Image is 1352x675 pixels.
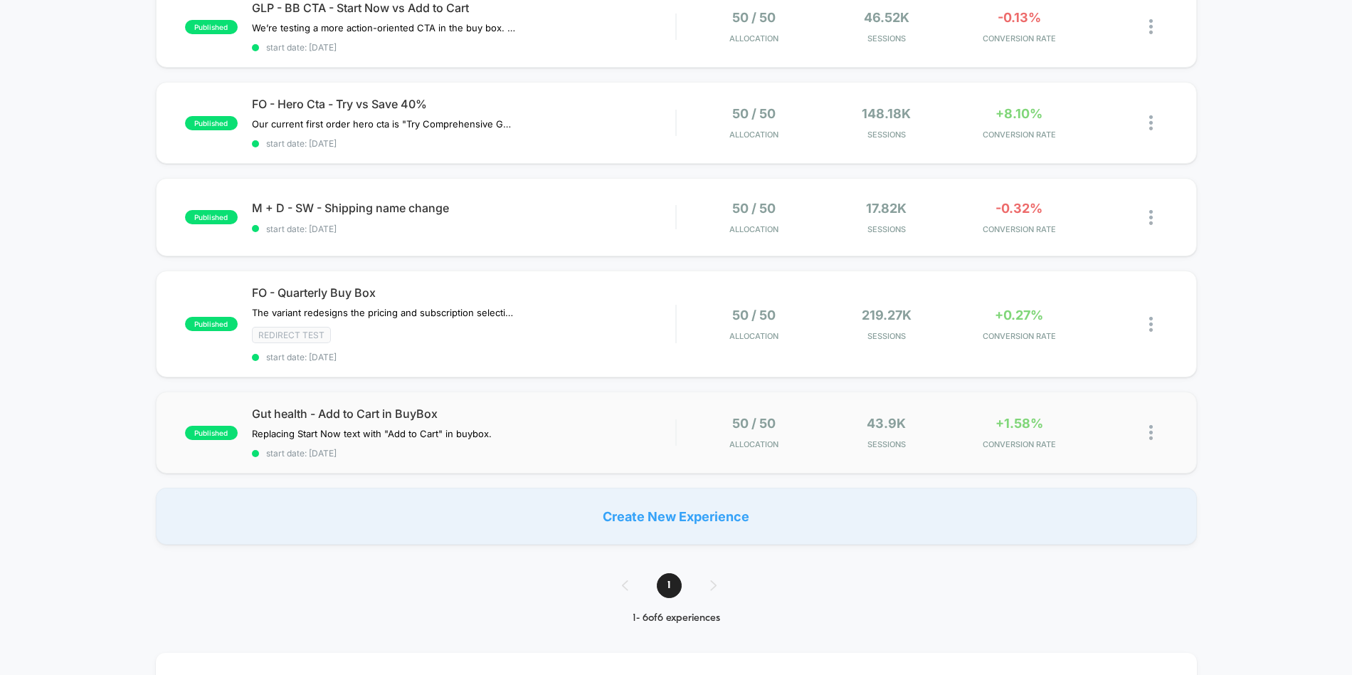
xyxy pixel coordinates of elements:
span: We’re testing a more action-oriented CTA in the buy box. The current button reads “Start Now.” We... [252,22,516,33]
span: +0.27% [995,308,1043,323]
span: published [185,317,238,331]
span: Sessions [823,439,949,449]
span: published [185,426,238,440]
span: CONVERSION RATE [956,439,1082,449]
span: Gut health - Add to Cart in BuyBox [252,407,676,421]
span: FO - Hero Cta - Try vs Save 40% [252,97,676,111]
span: 148.18k [862,106,911,121]
span: 50 / 50 [732,416,776,431]
span: 50 / 50 [732,10,776,25]
span: CONVERSION RATE [956,224,1082,234]
span: start date: [DATE] [252,138,676,149]
span: published [185,210,238,224]
span: -0.13% [998,10,1041,25]
span: published [185,20,238,34]
span: 50 / 50 [732,201,776,216]
span: Allocation [729,439,778,449]
span: M + D - SW - Shipping name change [252,201,676,215]
span: +8.10% [995,106,1042,121]
div: Create New Experience [156,488,1197,545]
span: Our current first order hero cta is "Try Comprehensive Gummies". We are testing it against "Save ... [252,118,516,130]
img: close [1149,425,1153,440]
span: Sessions [823,224,949,234]
span: 50 / 50 [732,106,776,121]
span: 50 / 50 [732,308,776,323]
img: close [1149,115,1153,130]
span: start date: [DATE] [252,224,676,234]
img: close [1149,317,1153,332]
span: start date: [DATE] [252,352,676,362]
span: start date: [DATE] [252,42,676,53]
span: 43.9k [867,416,906,431]
span: CONVERSION RATE [956,130,1082,140]
span: CONVERSION RATE [956,33,1082,43]
span: Allocation [729,130,778,140]
span: FO - Quarterly Buy Box [252,286,676,300]
div: 1 - 6 of 6 experiences [608,612,745,624]
img: close [1149,210,1153,225]
span: Allocation [729,331,778,341]
span: 1 [657,573,682,598]
span: Replacing Start Now text with "Add to Cart" in buybox. [252,428,492,439]
span: Sessions [823,130,949,140]
img: close [1149,19,1153,34]
span: start date: [DATE] [252,448,676,459]
span: Allocation [729,33,778,43]
span: +1.58% [995,416,1043,431]
span: The variant redesigns the pricing and subscription selection interface by introducing a more stru... [252,307,516,318]
span: Allocation [729,224,778,234]
span: Sessions [823,33,949,43]
span: 46.52k [864,10,909,25]
span: GLP - BB CTA - Start Now vs Add to Cart [252,1,676,15]
span: published [185,116,238,130]
span: 219.27k [862,308,912,323]
span: -0.32% [995,201,1042,216]
span: 17.82k [866,201,907,216]
span: CONVERSION RATE [956,331,1082,341]
span: Sessions [823,331,949,341]
span: Redirect Test [252,327,331,343]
